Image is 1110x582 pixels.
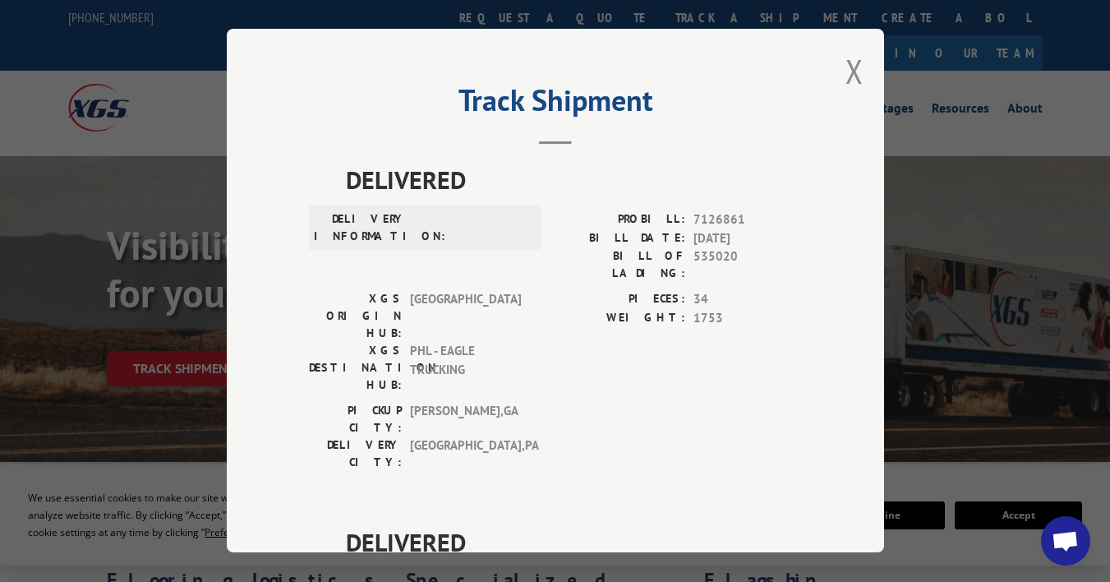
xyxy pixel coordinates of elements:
[410,290,521,342] span: [GEOGRAPHIC_DATA]
[555,247,685,282] label: BILL OF LADING:
[410,436,521,471] span: [GEOGRAPHIC_DATA] , PA
[693,210,802,229] span: 7126861
[346,161,802,198] span: DELIVERED
[309,342,402,394] label: XGS DESTINATION HUB:
[309,402,402,436] label: PICKUP CITY:
[309,290,402,342] label: XGS ORIGIN HUB:
[410,402,521,436] span: [PERSON_NAME] , GA
[845,49,864,93] button: Close modal
[693,229,802,248] span: [DATE]
[693,309,802,328] span: 1753
[1041,516,1090,566] div: Open chat
[309,436,402,471] label: DELIVERY CITY:
[555,309,685,328] label: WEIGHT:
[555,210,685,229] label: PROBILL:
[346,524,802,561] span: DELIVERED
[314,210,407,245] label: DELIVERY INFORMATION:
[555,290,685,309] label: PIECES:
[693,247,802,282] span: 535020
[693,290,802,309] span: 34
[555,229,685,248] label: BILL DATE:
[410,342,521,394] span: PHL - EAGLE TRUCKING
[309,89,802,120] h2: Track Shipment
